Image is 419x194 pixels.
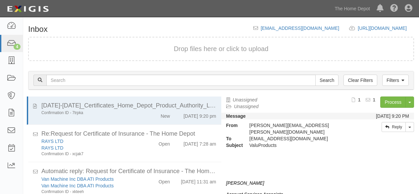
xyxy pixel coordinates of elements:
div: inbox@thdmerchandising.complianz.com [244,135,361,142]
h1: Inbox [28,25,48,33]
div: Automatic reply: Request for Certificate of Insurance - The Home Depot [41,167,216,176]
input: Search [315,75,339,86]
div: Open [159,176,170,185]
strong: Subject [221,142,244,149]
div: New [161,110,170,119]
i: Help Center - Complianz [390,5,398,13]
a: Unassigned [233,97,257,102]
a: RAYS LTD [41,145,63,151]
a: RAYS LTD [41,139,63,144]
div: Re:Request for Certificate of Insurance - The Home Depot [41,130,216,138]
a: Van Machine Inc DBA ATI Products [41,176,114,182]
div: 2025-2026_Certificates_Home_Depot_Product_Authority_LLC-ValuProducts.pdf [41,101,216,110]
div: [DATE] 7:28 am [183,138,216,147]
button: Drop files here or click to upload [174,44,269,54]
div: Confirmation ID - xcjak7 [41,151,139,157]
a: The Home Depot [331,2,373,15]
input: Search [46,75,316,86]
a: Clear Filters [343,75,377,86]
a: [URL][DOMAIN_NAME] [358,26,414,31]
div: 4 [14,44,21,50]
div: Open [159,138,170,147]
div: [DATE] 9:20 PM [376,113,409,119]
a: Process [380,97,406,108]
div: [DATE] 9:20 pm [183,110,216,119]
div: [PERSON_NAME][EMAIL_ADDRESS][PERSON_NAME][DOMAIN_NAME] [244,122,361,135]
b: 1 [358,97,361,102]
a: Filters [382,75,409,86]
strong: From [221,122,244,129]
a: Unassigned [234,104,259,109]
a: Van Machine Inc DBA ATI Products [41,183,114,188]
div: ValuProducts [244,142,361,149]
img: logo-5460c22ac91f19d4615b14bd174203de0afe785f0fc80cf4dbbc73dc1793850b.png [5,3,51,15]
strong: To [221,135,244,142]
strong: Message [226,113,246,119]
b: 1 [373,97,376,102]
i: [PERSON_NAME] [226,180,264,186]
a: [EMAIL_ADDRESS][DOMAIN_NAME] [261,26,339,31]
div: Confirmation ID - 7trpka [41,110,139,116]
a: Reply [382,122,406,132]
div: [DATE] 11:31 am [181,176,216,185]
